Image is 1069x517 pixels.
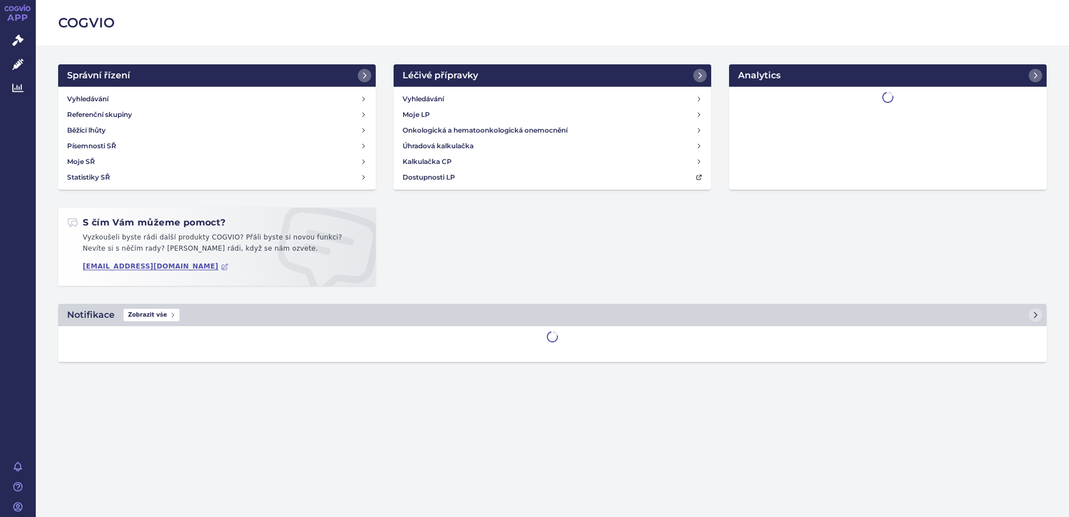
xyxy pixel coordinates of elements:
[67,69,130,82] h2: Správní řízení
[67,140,116,152] h4: Písemnosti SŘ
[67,308,115,322] h2: Notifikace
[398,170,707,185] a: Dostupnosti LP
[63,154,371,170] a: Moje SŘ
[83,262,229,271] a: [EMAIL_ADDRESS][DOMAIN_NAME]
[403,109,430,120] h4: Moje LP
[398,123,707,138] a: Onkologická a hematoonkologická onemocnění
[67,93,108,105] h4: Vyhledávání
[124,309,179,321] span: Zobrazit vše
[67,217,226,229] h2: S čím Vám můžeme pomoct?
[403,69,478,82] h2: Léčivé přípravky
[58,64,376,87] a: Správní řízení
[394,64,711,87] a: Léčivé přípravky
[398,154,707,170] a: Kalkulačka CP
[67,156,95,167] h4: Moje SŘ
[58,304,1047,326] a: NotifikaceZobrazit vše
[729,64,1047,87] a: Analytics
[63,123,371,138] a: Běžící lhůty
[398,91,707,107] a: Vyhledávání
[63,107,371,123] a: Referenční skupiny
[63,138,371,154] a: Písemnosti SŘ
[67,125,106,136] h4: Běžící lhůty
[67,109,132,120] h4: Referenční skupiny
[67,232,367,258] p: Vyzkoušeli byste rádi další produkty COGVIO? Přáli byste si novou funkci? Nevíte si s něčím rady?...
[403,156,452,167] h4: Kalkulačka CP
[63,91,371,107] a: Vyhledávání
[403,172,455,183] h4: Dostupnosti LP
[67,172,110,183] h4: Statistiky SŘ
[738,69,781,82] h2: Analytics
[403,125,567,136] h4: Onkologická a hematoonkologická onemocnění
[398,138,707,154] a: Úhradová kalkulačka
[398,107,707,123] a: Moje LP
[63,170,371,185] a: Statistiky SŘ
[403,140,474,152] h4: Úhradová kalkulačka
[58,13,1047,32] h2: COGVIO
[403,93,444,105] h4: Vyhledávání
